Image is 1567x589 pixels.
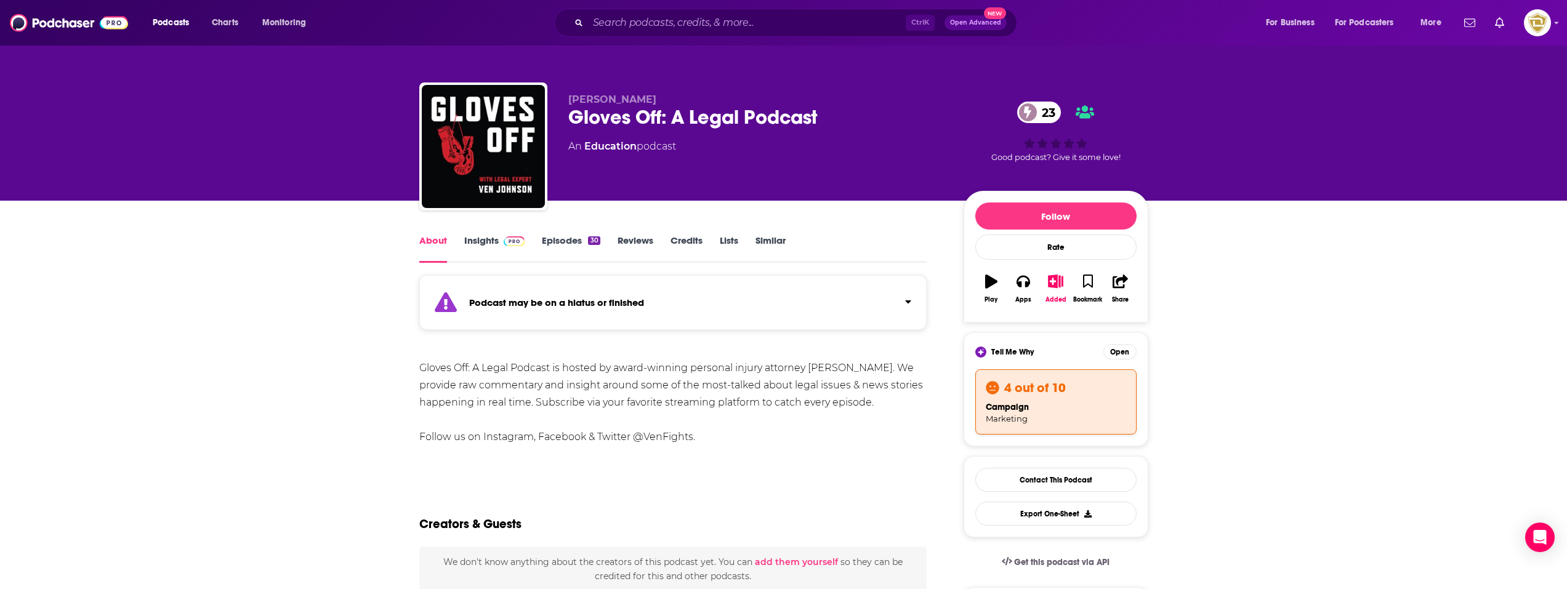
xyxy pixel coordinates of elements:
button: Open AdvancedNew [945,15,1007,30]
span: Logged in as desouzainjurylawyers [1524,9,1551,36]
span: Open Advanced [950,20,1001,26]
div: Play [985,296,997,303]
button: open menu [1257,13,1330,33]
a: Show notifications dropdown [1459,12,1480,33]
button: open menu [1412,13,1457,33]
span: campaign [986,402,1029,412]
a: Get this podcast via API [992,547,1120,577]
div: An podcast [568,139,676,154]
button: Apps [1007,266,1039,311]
span: Podcasts [153,14,189,31]
a: Show notifications dropdown [1490,12,1509,33]
a: About [419,234,447,263]
a: Credits [671,234,703,263]
h2: Creators & Guests [419,516,522,532]
a: InsightsPodchaser Pro [464,234,525,263]
button: open menu [254,13,322,33]
div: Apps [1015,296,1031,303]
span: Monitoring [262,14,306,31]
a: Reviews [618,234,653,263]
a: Contact This Podcast [975,468,1137,492]
img: User Profile [1524,9,1551,36]
img: tell me why sparkle [977,348,985,356]
span: [PERSON_NAME] [568,94,656,105]
div: Search podcasts, credits, & more... [566,9,1029,37]
button: Play [975,266,1007,311]
span: For Business [1266,14,1315,31]
a: 23 [1017,102,1061,123]
div: Gloves Off: A Legal Podcast is hosted by award-winning personal injury attorney [PERSON_NAME]. We... [419,359,927,446]
img: Podchaser Pro [504,236,525,246]
span: Charts [212,14,238,31]
h3: 4 out of 10 [1004,380,1066,396]
section: Click to expand status details [419,282,927,330]
span: We don't know anything about the creators of this podcast yet . You can so they can be credited f... [443,556,903,581]
div: Added [1045,296,1066,303]
button: Export One-Sheet [975,502,1137,526]
strong: Podcast may be on a hiatus or finished [469,297,644,308]
button: add them yourself [755,557,838,567]
input: Search podcasts, credits, & more... [588,13,906,33]
a: Charts [204,13,246,33]
span: Tell Me Why [991,347,1034,357]
a: Education [584,140,637,152]
a: Episodes30 [542,234,600,263]
span: Get this podcast via API [1014,557,1110,567]
span: For Podcasters [1335,14,1394,31]
span: Ctrl K [906,15,935,31]
div: 23Good podcast? Give it some love! [964,94,1148,170]
div: Rate [975,234,1137,260]
button: open menu [1327,13,1412,33]
button: Bookmark [1072,266,1104,311]
span: Good podcast? Give it some love! [991,153,1121,162]
a: Similar [755,234,786,263]
span: More [1420,14,1441,31]
button: Show profile menu [1524,9,1551,36]
span: New [984,7,1006,19]
button: open menu [144,13,205,33]
button: Share [1104,266,1136,311]
button: Added [1039,266,1071,311]
img: Podchaser - Follow, Share and Rate Podcasts [10,11,128,34]
div: 30 [588,236,600,245]
span: 23 [1029,102,1061,123]
div: Open Intercom Messenger [1525,523,1555,552]
button: Follow [975,202,1137,230]
div: Share [1112,296,1129,303]
div: Bookmark [1073,296,1102,303]
a: Lists [720,234,738,263]
img: Gloves Off: A Legal Podcast [422,85,545,208]
button: Open [1103,344,1137,359]
span: Marketing [986,414,1028,423]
